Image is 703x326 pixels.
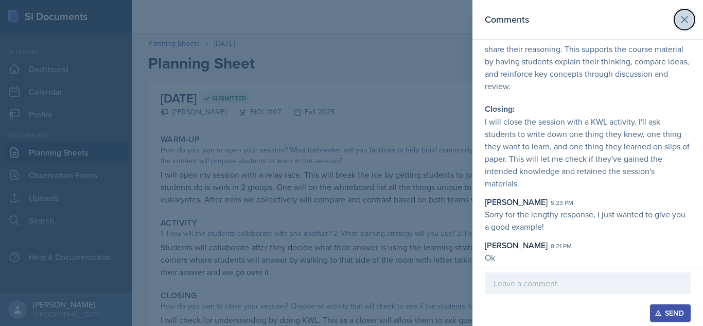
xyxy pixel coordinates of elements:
[485,12,529,27] h2: Comments
[551,198,573,208] div: 5:23 pm
[485,103,515,115] strong: Closing:
[650,304,691,322] button: Send
[485,196,548,208] div: [PERSON_NAME]
[485,251,691,264] p: Ok
[657,309,684,317] div: Send
[485,115,691,190] p: I will close the session with a KWL activity. I'll ask students to write down one thing they knew...
[551,242,572,251] div: 8:21 pm
[485,239,548,251] div: [PERSON_NAME]
[485,208,691,233] p: Sorry for the lengthy response, I just wanted to give you a good example!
